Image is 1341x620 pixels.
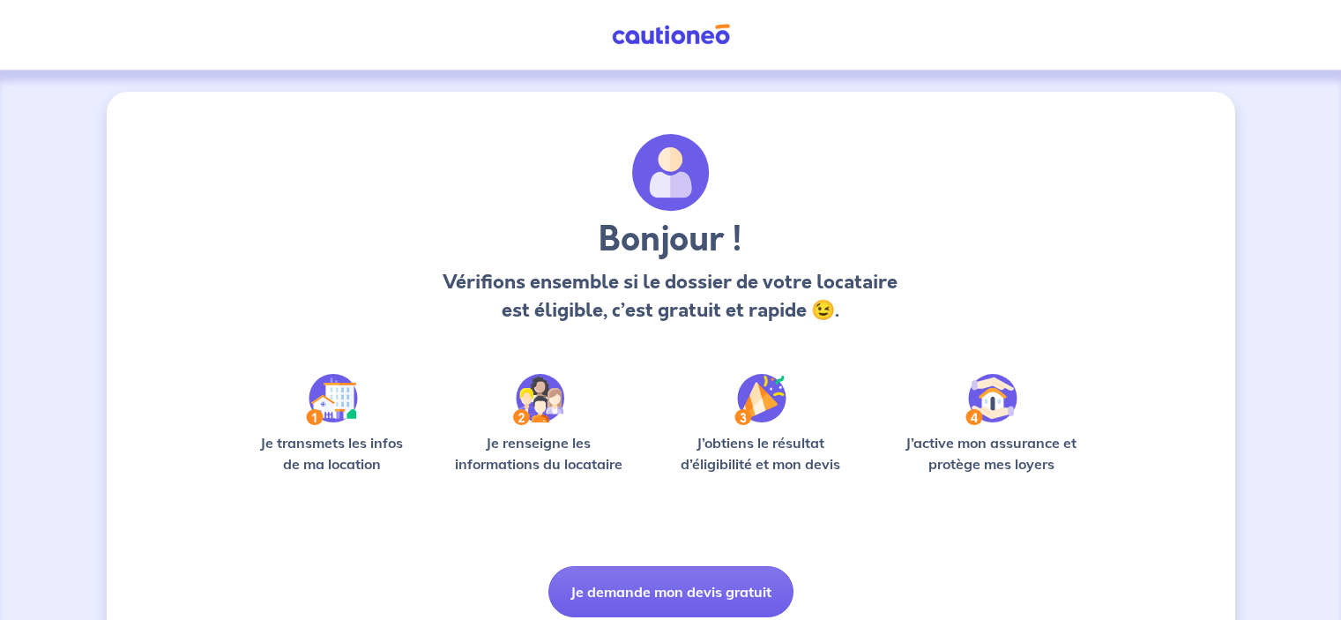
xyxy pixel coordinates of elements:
[548,566,793,617] button: Je demande mon devis gratuit
[632,134,710,212] img: archivate
[306,374,358,425] img: /static/90a569abe86eec82015bcaae536bd8e6/Step-1.svg
[734,374,786,425] img: /static/f3e743aab9439237c3e2196e4328bba9/Step-3.svg
[889,432,1094,474] p: J’active mon assurance et protège mes loyers
[513,374,564,425] img: /static/c0a346edaed446bb123850d2d04ad552/Step-2.svg
[661,432,860,474] p: J’obtiens le résultat d’éligibilité et mon devis
[444,432,634,474] p: Je renseigne les informations du locataire
[965,374,1017,425] img: /static/bfff1cf634d835d9112899e6a3df1a5d/Step-4.svg
[605,24,737,46] img: Cautioneo
[248,432,416,474] p: Je transmets les infos de ma location
[438,219,903,261] h3: Bonjour !
[438,268,903,325] p: Vérifions ensemble si le dossier de votre locataire est éligible, c’est gratuit et rapide 😉.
